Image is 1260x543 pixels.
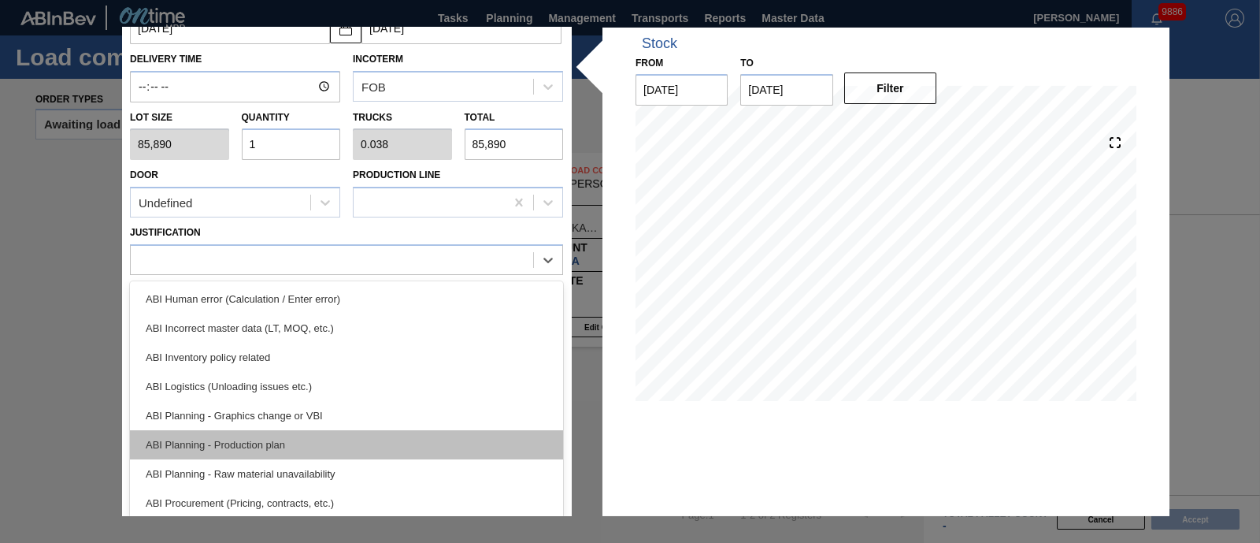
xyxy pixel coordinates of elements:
label: Trucks [353,112,392,123]
button: locked [330,12,361,43]
label: Delivery Time [130,48,340,71]
div: ABI Planning - Graphics change or VBI [130,401,563,430]
div: ABI Logistics (Unloading issues etc.) [130,372,563,401]
div: Stock [642,35,677,51]
label: Production Line [353,169,440,180]
label: Lot size [130,106,229,129]
div: Undefined [139,196,192,210]
div: ABI Planning - Raw material unavailability [130,459,563,489]
div: ABI Inventory policy related [130,343,563,372]
input: mm/dd/yyyy [361,13,561,44]
label: From [636,57,663,68]
label: Justification [130,227,201,238]
label: to [740,57,753,68]
label: Incoterm [353,54,403,65]
div: ABI Planning - Production plan [130,430,563,459]
img: locked [336,18,355,37]
input: mm/dd/yyyy [636,74,728,106]
input: mm/dd/yyyy [130,13,330,44]
div: ABI Human error (Calculation / Enter error) [130,285,563,314]
label: Total [465,112,495,123]
input: mm/dd/yyyy [740,74,832,106]
button: Filter [844,73,936,104]
label: Comments [130,279,563,302]
div: ABI Procurement (Pricing, contracts, etc.) [130,489,563,518]
div: ABI Incorrect master data (LT, MOQ, etc.) [130,314,563,343]
label: Door [130,169,158,180]
label: Quantity [242,112,290,123]
div: FOB [361,80,386,93]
